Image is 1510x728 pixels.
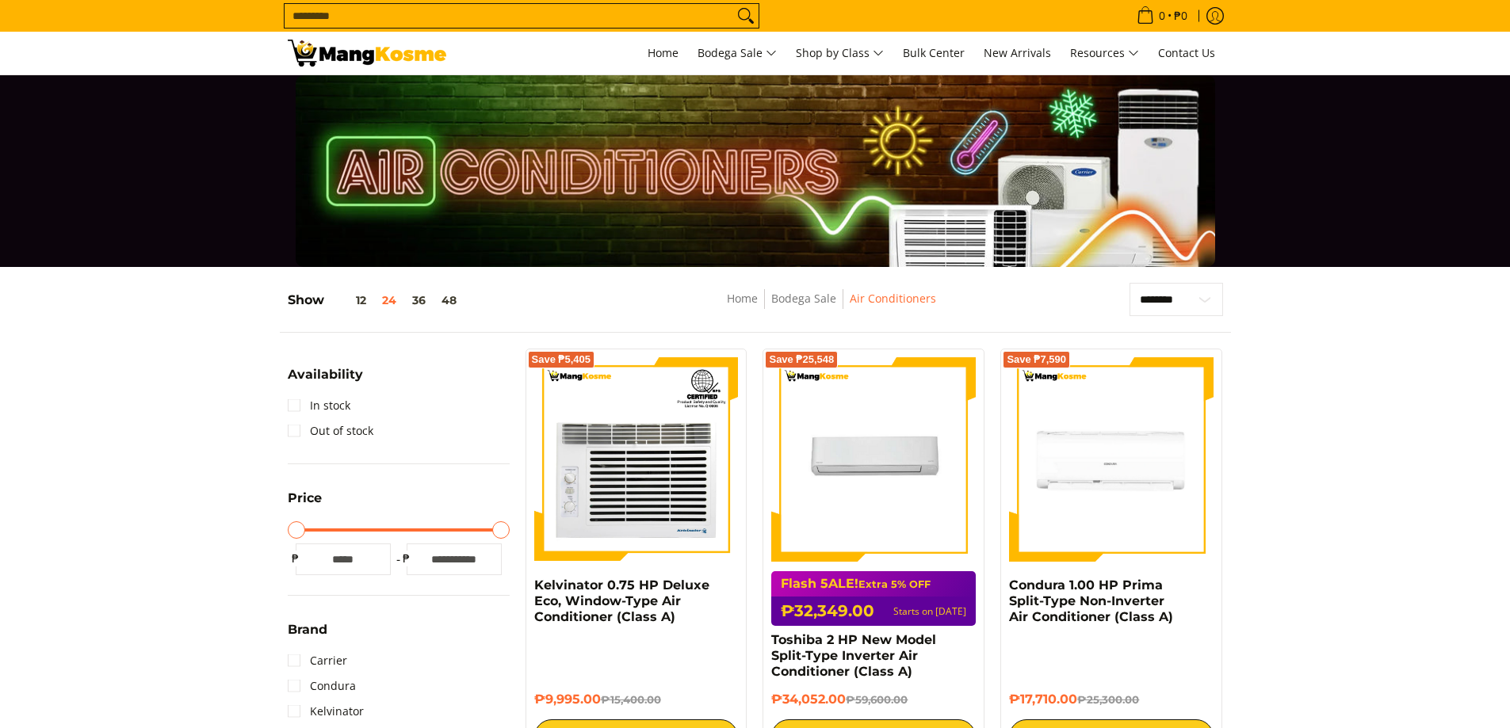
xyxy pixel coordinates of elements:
a: Bodega Sale [690,32,785,74]
span: Price [288,492,322,505]
summary: Open [288,623,327,648]
a: Bulk Center [895,32,973,74]
span: Availability [288,368,363,381]
nav: Main Menu [462,32,1223,74]
span: 0 [1156,10,1168,21]
span: Save ₱5,405 [532,355,591,364]
a: Air Conditioners [850,291,936,306]
a: Kelvinator [288,699,364,724]
a: Bodega Sale [771,291,836,306]
del: ₱15,400.00 [601,693,661,706]
h6: ₱17,710.00 [1009,692,1214,707]
img: Kelvinator 0.75 HP Deluxe Eco, Window-Type Air Conditioner (Class A) [534,357,739,562]
a: Condura 1.00 HP Prima Split-Type Non-Inverter Air Conditioner (Class A) [1009,577,1173,624]
summary: Open [288,492,322,516]
span: Contact Us [1158,45,1215,60]
a: In stock [288,393,350,418]
img: Toshiba 2 HP New Model Split-Type Inverter Air Conditioner (Class A) [771,357,976,562]
del: ₱59,600.00 [846,693,908,706]
button: 24 [374,294,404,307]
img: Bodega Sale Aircon l Mang Kosme: Home Appliances Warehouse Sale [288,40,446,67]
span: • [1132,7,1192,25]
button: Search [733,4,759,28]
span: Resources [1070,44,1139,63]
span: Home [648,45,679,60]
span: Shop by Class [796,44,884,63]
span: ₱ [399,551,415,566]
a: Kelvinator 0.75 HP Deluxe Eco, Window-Type Air Conditioner (Class A) [534,577,709,624]
nav: Breadcrumbs [610,289,1051,325]
span: ₱ [288,551,304,566]
a: Toshiba 2 HP New Model Split-Type Inverter Air Conditioner (Class A) [771,632,936,679]
a: Home [640,32,686,74]
button: 36 [404,294,434,307]
del: ₱25,300.00 [1077,693,1139,706]
a: Carrier [288,648,347,673]
a: Out of stock [288,418,373,444]
a: Resources [1062,32,1147,74]
h5: Show [288,292,464,308]
button: 12 [324,294,374,307]
h6: ₱34,052.00 [771,692,976,707]
span: Bodega Sale [698,44,777,63]
a: New Arrivals [976,32,1059,74]
summary: Open [288,368,363,393]
img: Condura 1.00 HP Prima Split-Type Non-Inverter Air Conditioner (Class A) [1009,357,1214,562]
span: Bulk Center [903,45,965,60]
span: Brand [288,623,327,636]
span: New Arrivals [984,45,1051,60]
a: Contact Us [1150,32,1223,74]
button: 48 [434,294,464,307]
a: Home [727,291,758,306]
span: Save ₱7,590 [1007,355,1066,364]
h6: ₱9,995.00 [534,692,739,707]
a: Shop by Class [788,32,892,74]
span: Save ₱25,548 [769,355,834,364]
span: ₱0 [1172,10,1190,21]
a: Condura [288,673,356,699]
